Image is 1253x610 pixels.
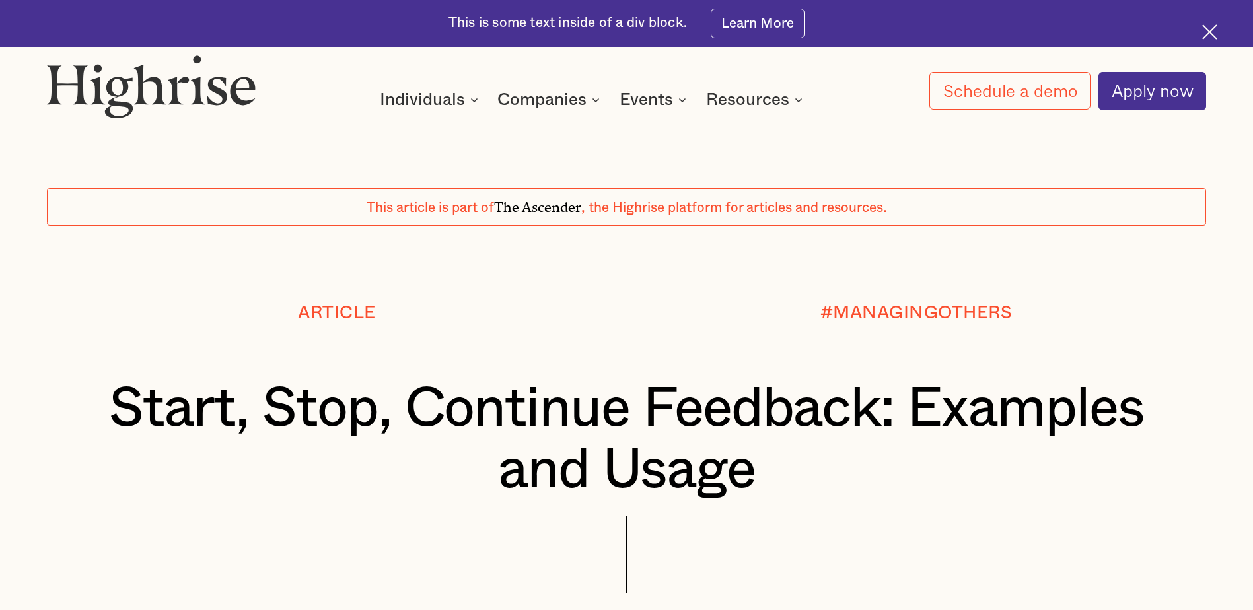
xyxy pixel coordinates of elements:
div: #MANAGINGOTHERS [820,304,1013,323]
div: Resources [706,92,806,108]
div: Individuals [380,92,465,108]
img: Cross icon [1202,24,1217,40]
span: This article is part of [367,201,494,215]
a: Schedule a demo [929,72,1090,110]
div: Events [620,92,690,108]
div: Companies [497,92,587,108]
a: Learn More [711,9,805,38]
div: Events [620,92,673,108]
a: Apply now [1098,72,1206,110]
div: Article [298,304,376,323]
img: Highrise logo [47,55,256,118]
span: , the Highrise platform for articles and resources. [581,201,886,215]
div: Individuals [380,92,482,108]
div: Companies [497,92,604,108]
span: The Ascender [494,196,581,213]
h1: Start, Stop, Continue Feedback: Examples and Usage [95,378,1158,501]
div: This is some text inside of a div block. [448,14,687,32]
div: Resources [706,92,789,108]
